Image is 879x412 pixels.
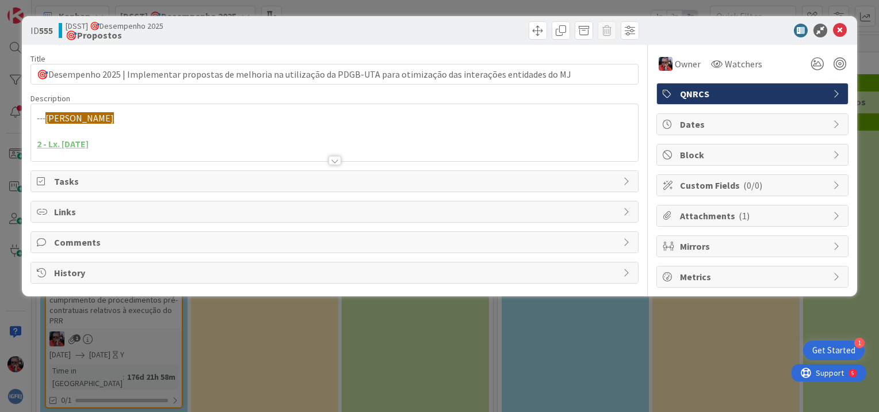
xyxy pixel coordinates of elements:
[680,87,827,101] span: QNRCS
[54,205,617,219] span: Links
[54,266,617,280] span: History
[854,338,865,348] div: 1
[30,54,45,64] label: Title
[45,112,114,124] span: [PERSON_NAME]
[739,210,750,222] span: ( 1 )
[66,21,163,30] span: [DSST] 🎯Desempenho 2025
[725,57,762,71] span: Watchers
[803,341,865,360] div: Open Get Started checklist, remaining modules: 1
[54,174,617,188] span: Tasks
[680,148,827,162] span: Block
[680,209,827,223] span: Attachments
[659,57,672,71] img: PF
[30,93,70,104] span: Description
[37,112,45,124] em: ---
[675,57,701,71] span: Owner
[680,239,827,253] span: Mirrors
[680,117,827,131] span: Dates
[66,30,163,40] b: 🎯Propostos
[39,25,53,36] b: 555
[680,270,827,284] span: Metrics
[54,235,617,249] span: Comments
[743,180,762,191] span: ( 0/0 )
[30,24,53,37] span: ID
[680,178,827,192] span: Custom Fields
[812,345,855,356] div: Get Started
[60,5,63,14] div: 5
[24,2,52,16] span: Support
[30,64,639,85] input: type card name here...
